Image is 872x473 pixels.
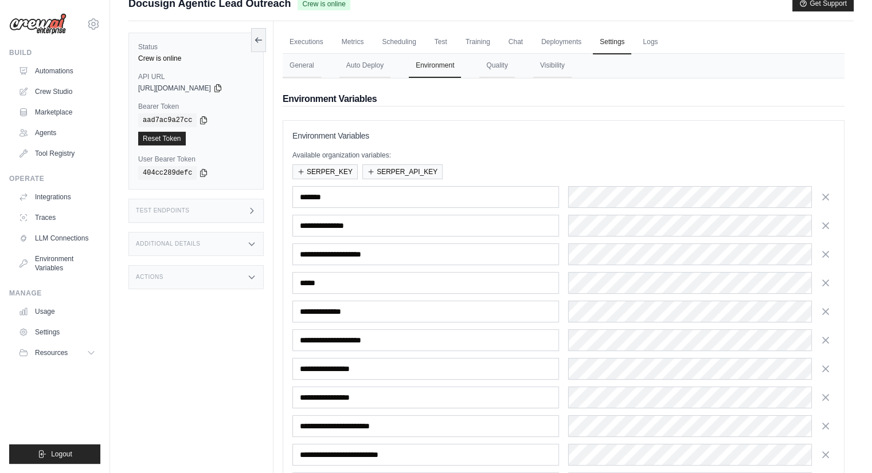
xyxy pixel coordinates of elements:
a: Executions [283,30,330,54]
label: User Bearer Token [138,155,254,164]
h3: Environment Variables [292,130,835,141]
a: LLM Connections [14,229,100,247]
div: Crew is online [138,54,254,63]
h2: Environment Variables [283,92,844,106]
a: Automations [14,62,100,80]
iframe: Chat Widget [815,418,872,473]
button: Resources [14,344,100,362]
a: Crew Studio [14,82,100,101]
a: Reset Token [138,132,186,145]
a: Chat [502,30,530,54]
a: Training [459,30,497,54]
a: Scheduling [375,30,423,54]
button: SERPER_KEY [292,164,358,179]
a: Agents [14,124,100,142]
button: Visibility [533,54,572,78]
span: Logout [51,450,72,459]
code: aad7ac9a27cc [138,113,197,127]
button: Logout [9,444,100,464]
div: Operate [9,174,100,183]
nav: Tabs [283,54,844,78]
a: Metrics [335,30,371,54]
button: General [283,54,321,78]
h3: Test Endpoints [136,207,190,214]
a: Traces [14,208,100,227]
p: Available organization variables: [292,151,835,160]
a: Deployments [534,30,588,54]
a: Marketplace [14,103,100,121]
h3: Additional Details [136,241,200,247]
a: Test [428,30,454,54]
button: Auto Deploy [339,54,390,78]
label: Status [138,42,254,52]
a: Logs [636,30,664,54]
button: SERPER_API_KEY [362,164,443,179]
span: Resources [35,348,68,357]
div: Build [9,48,100,57]
label: API URL [138,72,254,81]
label: Bearer Token [138,102,254,111]
button: Environment [409,54,461,78]
a: Settings [14,323,100,341]
img: Logo [9,13,67,35]
a: Settings [593,30,631,54]
a: Usage [14,302,100,321]
a: Environment Variables [14,250,100,277]
a: Tool Registry [14,144,100,163]
h3: Actions [136,274,163,281]
div: Manage [9,289,100,298]
button: Quality [479,54,514,78]
a: Integrations [14,188,100,206]
code: 404cc289defc [138,166,197,180]
span: [URL][DOMAIN_NAME] [138,84,211,93]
